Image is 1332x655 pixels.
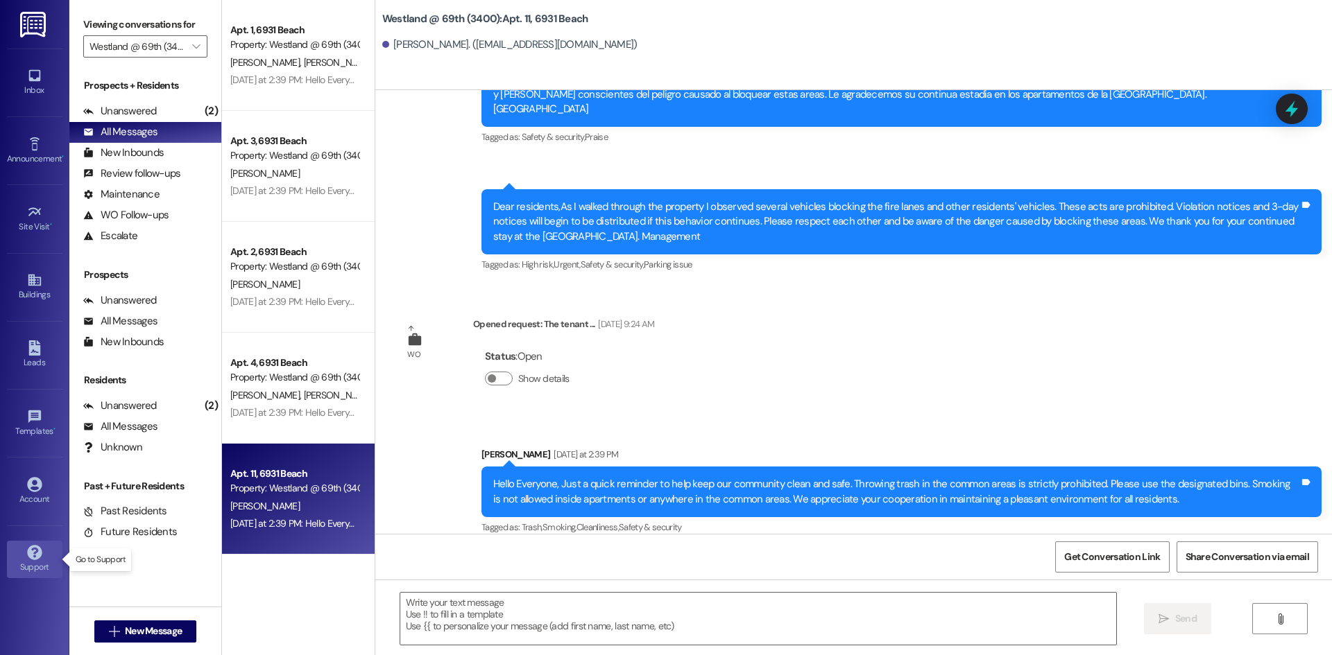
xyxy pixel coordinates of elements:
[1055,541,1169,573] button: Get Conversation Link
[554,259,580,270] span: Urgent ,
[83,419,157,434] div: All Messages
[83,229,137,243] div: Escalate
[577,521,619,533] span: Cleanliness ,
[493,477,1299,507] div: Hello Everyone, Just a quick reminder to help keep our community clean and safe. Throwing trash i...
[230,481,359,496] div: Property: Westland @ 69th (3400)
[585,131,608,143] span: Praise
[619,521,682,533] span: Safety & security
[7,473,62,510] a: Account
[522,131,585,143] span: Safety & security ,
[201,395,221,417] div: (2)
[303,389,373,401] span: [PERSON_NAME]
[1275,613,1286,625] i: 
[230,37,359,52] div: Property: Westland @ 69th (3400)
[83,125,157,139] div: All Messages
[50,220,52,229] span: •
[1064,550,1160,564] span: Get Conversation Link
[493,200,1299,244] div: Dear residents,As I walked through the property I observed several vehicles blocking the fire lan...
[230,56,304,69] span: [PERSON_NAME]
[518,372,570,386] label: Show details
[230,500,300,512] span: [PERSON_NAME]
[485,346,575,367] div: : Open
[83,104,157,119] div: Unanswered
[83,187,160,202] div: Maintenance
[83,314,157,329] div: All Messages
[230,278,300,290] span: [PERSON_NAME]
[7,64,62,101] a: Inbox
[382,12,588,26] b: Westland @ 69th (3400): Apt. 11, 6931 Beach
[76,554,126,566] p: Go to Support
[7,336,62,374] a: Leads
[20,12,49,37] img: ResiDesk Logo
[644,259,692,270] span: Parking issue
[83,399,157,413] div: Unanswered
[83,525,177,539] div: Future Residents
[230,23,359,37] div: Apt. 1, 6931 Beach
[83,146,164,160] div: New Inbounds
[62,152,64,161] span: •
[83,14,207,35] label: Viewing conversations for
[1175,611,1197,626] span: Send
[382,37,638,52] div: [PERSON_NAME]. ([EMAIL_ADDRESS][DOMAIN_NAME])
[230,134,359,148] div: Apt. 3, 6931 Beach
[230,370,359,385] div: Property: Westland @ 69th (3400)
[481,517,1322,537] div: Tagged as:
[69,78,221,93] div: Prospects + Residents
[201,101,221,122] div: (2)
[94,620,197,643] button: New Message
[543,521,577,533] span: Smoking ,
[473,317,654,336] div: Opened request: The tenant ...
[407,347,420,362] div: WO
[53,424,55,434] span: •
[230,389,304,401] span: [PERSON_NAME]
[192,41,200,52] i: 
[230,259,359,274] div: Property: Westland @ 69th (3400)
[1159,613,1169,625] i: 
[481,447,1322,466] div: [PERSON_NAME]
[83,208,169,222] div: WO Follow-ups
[230,245,359,259] div: Apt. 2, 6931 Beach
[7,268,62,306] a: Buildings
[125,624,182,638] span: New Message
[522,259,554,270] span: High risk ,
[69,373,221,387] div: Residents
[481,127,1322,147] div: Tagged as:
[83,504,167,518] div: Past Residents
[485,349,516,363] b: Status
[1144,603,1211,634] button: Send
[7,200,62,238] a: Site Visit •
[7,405,62,442] a: Templates •
[1186,550,1309,564] span: Share Conversation via email
[230,466,359,481] div: Apt. 11, 6931 Beach
[1177,541,1318,573] button: Share Conversation via email
[230,148,359,163] div: Property: Westland @ 69th (3400)
[522,521,543,533] span: Trash ,
[83,293,157,308] div: Unanswered
[83,166,180,181] div: Review follow-ups
[89,35,185,58] input: All communities
[83,440,142,455] div: Unknown
[303,56,373,69] span: [PERSON_NAME]
[109,626,119,637] i: 
[230,356,359,370] div: Apt. 4, 6931 Beach
[7,541,62,578] a: Support
[595,317,654,331] div: [DATE] 9:24 AM
[230,167,300,180] span: [PERSON_NAME]
[69,268,221,282] div: Prospects
[550,447,618,462] div: [DATE] at 2:39 PM
[69,479,221,494] div: Past + Future Residents
[481,254,1322,274] div: Tagged as:
[83,335,164,349] div: New Inbounds
[581,259,644,270] span: Safety & security ,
